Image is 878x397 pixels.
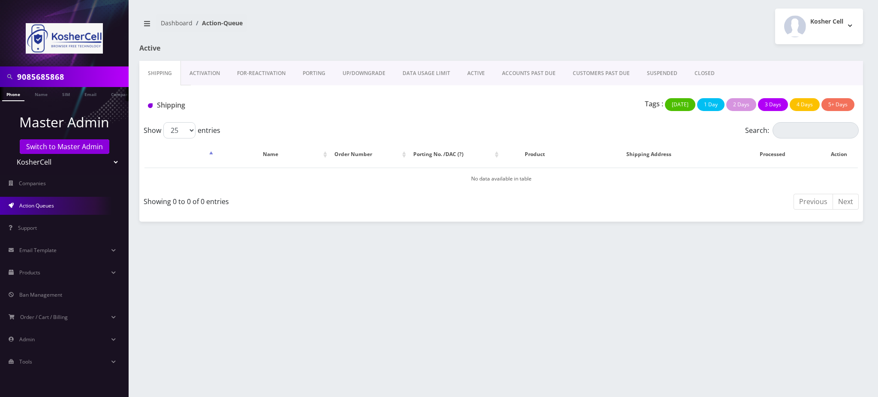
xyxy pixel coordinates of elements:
[775,9,863,44] button: Kosher Cell
[144,122,220,138] label: Show entries
[17,69,126,85] input: Search in Company
[19,291,62,298] span: Ban Management
[161,19,192,27] a: Dashboard
[144,193,495,207] div: Showing 0 to 0 of 0 entries
[790,98,820,111] button: 4 Days
[19,247,57,254] span: Email Template
[20,313,68,321] span: Order / Cart / Billing
[810,18,843,25] h2: Kosher Cell
[334,61,394,86] a: UP/DOWNGRADE
[216,142,329,167] th: Name: activate to sort column ascending
[139,14,495,39] nav: breadcrumb
[745,122,859,138] label: Search:
[148,103,153,108] img: Shipping
[665,98,695,111] button: [DATE]
[726,98,756,111] button: 2 Days
[19,202,54,209] span: Action Queues
[30,87,52,100] a: Name
[502,142,568,167] th: Product
[394,61,459,86] a: DATA USAGE LIMIT
[820,142,858,167] th: Action
[409,142,501,167] th: Porting No. /DAC (?): activate to sort column ascending
[192,18,243,27] li: Action-Queue
[19,180,46,187] span: Companies
[638,61,686,86] a: SUSPENDED
[294,61,334,86] a: PORTING
[730,142,819,167] th: Processed: activate to sort column ascending
[139,44,372,52] h1: Active
[18,224,37,232] span: Support
[144,142,215,167] th: : activate to sort column descending
[80,87,101,100] a: Email
[330,142,408,167] th: Order Number: activate to sort column ascending
[26,23,103,54] img: KosherCell
[821,98,854,111] button: 5+ Days
[148,101,375,109] h1: Shipping
[181,61,229,86] a: Activation
[107,87,135,100] a: Company
[144,168,858,189] td: No data available in table
[19,269,40,276] span: Products
[758,98,788,111] button: 3 Days
[493,61,564,86] a: ACCOUNTS PAST DUE
[568,142,729,167] th: Shipping Address
[19,336,35,343] span: Admin
[686,61,723,86] a: CLOSED
[794,194,833,210] a: Previous
[773,122,859,138] input: Search:
[58,87,74,100] a: SIM
[163,122,195,138] select: Showentries
[139,61,181,86] a: Shipping
[833,194,859,210] a: Next
[564,61,638,86] a: CUSTOMERS PAST DUE
[20,139,109,154] a: Switch to Master Admin
[19,358,32,365] span: Tools
[645,99,663,109] p: Tags :
[2,87,24,101] a: Phone
[229,61,294,86] a: FOR-REActivation
[697,98,725,111] button: 1 Day
[459,61,493,86] a: ACTIVE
